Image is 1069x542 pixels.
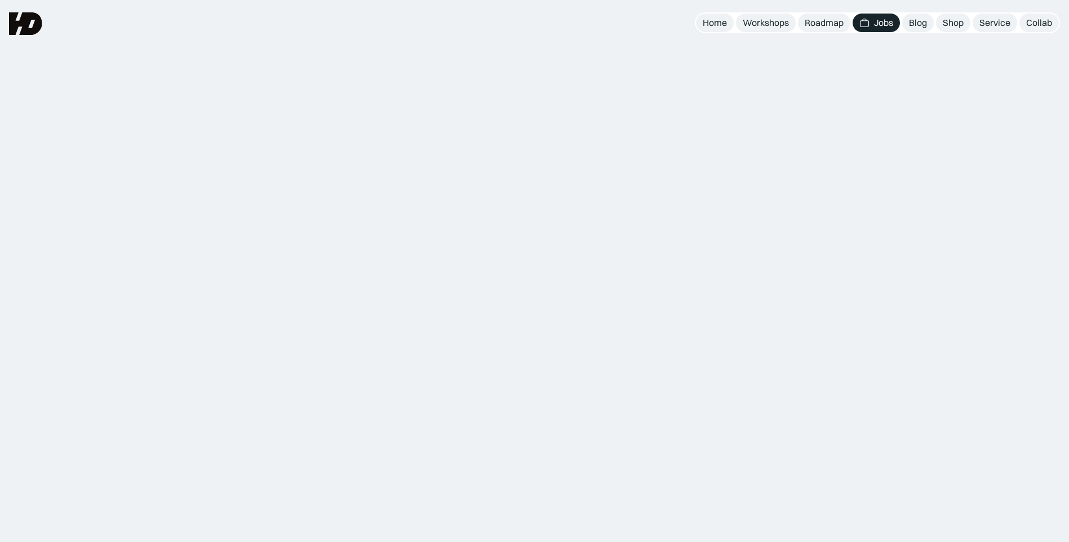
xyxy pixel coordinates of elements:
[936,14,970,32] a: Shop
[798,14,850,32] a: Roadmap
[853,14,900,32] a: Jobs
[1019,14,1059,32] a: Collab
[703,17,727,29] div: Home
[1026,17,1052,29] div: Collab
[874,17,893,29] div: Jobs
[805,17,844,29] div: Roadmap
[736,14,796,32] a: Workshops
[943,17,964,29] div: Shop
[973,14,1017,32] a: Service
[743,17,789,29] div: Workshops
[696,14,734,32] a: Home
[979,17,1010,29] div: Service
[902,14,934,32] a: Blog
[909,17,927,29] div: Blog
